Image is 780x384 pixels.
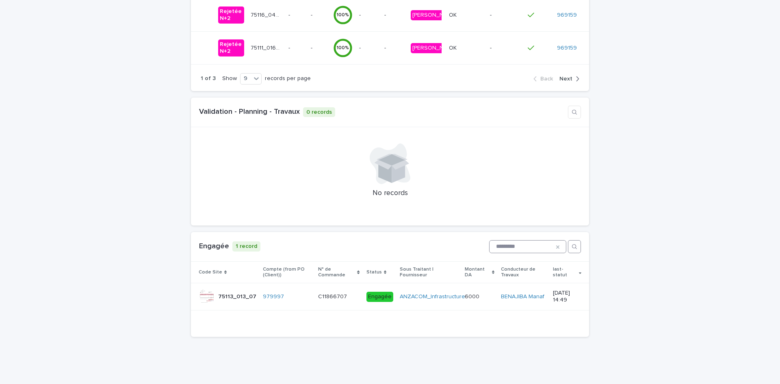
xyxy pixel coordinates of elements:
[263,265,312,280] p: Compte (from PO (Client))
[232,241,260,252] p: 1 record
[553,265,577,280] p: last-statut
[384,10,388,19] p: -
[251,10,284,19] p: 75116_042_01
[318,292,349,300] p: C11866707
[557,12,577,19] a: 969159
[359,43,362,52] p: -
[218,292,258,300] p: 75113_013_07
[311,10,314,19] p: -
[559,76,572,82] span: Next
[288,43,292,52] p: -
[333,12,353,18] div: 100 %
[191,283,589,310] tr: 75113_013_0775113_013_07 979997 C11866707C11866707 EngagéeANZACOM_Infrastructure 60006000 BENAJIB...
[553,290,581,304] p: [DATE] 14:49
[366,292,393,302] div: Engagée
[449,10,458,19] p: OK
[196,189,584,198] p: No records
[411,43,458,53] div: [PERSON_NAME]
[218,7,244,24] div: Rejetée N+2
[303,107,335,117] p: 0 records
[465,265,490,280] p: Montant DA
[288,10,292,19] p: -
[556,75,579,82] button: Next
[366,268,382,277] p: Status
[263,293,284,300] a: 979997
[265,75,311,82] p: records per page
[557,45,577,52] a: 969159
[384,43,388,52] p: -
[199,242,229,251] h1: Engagée
[218,39,244,56] div: Rejetée N+2
[490,45,521,52] p: -
[222,75,237,82] p: Show
[318,265,355,280] p: N° de Commande
[449,43,458,52] p: OK
[540,76,553,82] span: Back
[400,265,458,280] p: Sous Traitant | Fournisseur
[533,75,556,82] button: Back
[199,268,222,277] p: Code Site
[400,293,465,300] a: ANZACOM_Infrastructure
[501,293,544,300] a: BENAJIBA Manaf
[465,292,481,300] p: 6000
[251,43,284,52] p: 75111_016_22
[240,74,251,83] div: 9
[411,10,458,20] div: [PERSON_NAME]
[501,265,546,280] p: Conducteur de Travaux
[333,45,353,51] div: 100 %
[191,32,631,65] tr: Rejetée N+275111_016_2275111_016_22 -- -- 100%-- -- [PERSON_NAME]OKOK -969159 [DATE] 13:05
[311,43,314,52] p: -
[201,75,216,82] p: 1 of 3
[359,10,362,19] p: -
[490,12,521,19] p: -
[199,108,300,115] a: Validation - Planning - Travaux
